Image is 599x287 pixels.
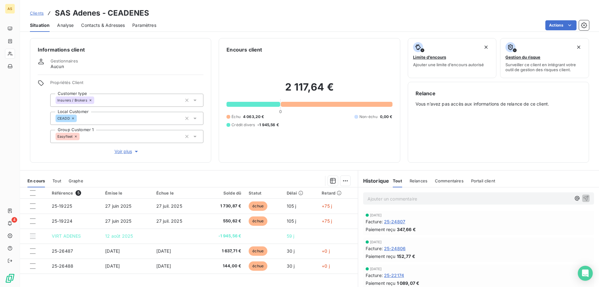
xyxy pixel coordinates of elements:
span: 25-24807 [384,218,405,225]
span: +75 j [322,203,332,209]
h6: Historique [358,177,389,185]
span: Analyse [57,22,74,28]
span: -1 945,56 € [205,233,241,239]
span: 4 [12,217,17,223]
span: Paramètres [132,22,156,28]
span: 1 730,87 € [205,203,241,209]
button: Actions [545,20,577,30]
span: Contacts & Adresses [81,22,125,28]
span: 25-26488 [52,263,73,269]
a: Clients [30,10,44,16]
span: Commentaires [435,178,464,183]
div: Référence [52,190,98,196]
span: 0,00 € [380,114,392,120]
div: Solde dû [205,191,241,195]
span: 4 063,20 € [243,114,264,120]
span: En cours [27,178,45,183]
span: 0 [279,109,282,114]
span: Insurers / Brokers [57,98,87,102]
input: Ajouter une valeur [77,116,82,121]
span: Tout [52,178,61,183]
span: Ajouter une limite d’encours autorisé [413,62,484,67]
span: 144,00 € [205,263,241,269]
span: Gestion du risque [505,55,540,60]
span: 25-26487 [52,248,73,254]
h3: SAS Adenes - CEADENES [55,7,149,19]
input: Ajouter une valeur [80,134,85,139]
span: 27 juil. 2025 [156,218,182,224]
span: [DATE] [156,248,171,254]
span: Portail client [471,178,495,183]
span: 25-19225 [52,203,72,209]
span: Surveiller ce client en intégrant votre outil de gestion des risques client. [505,62,584,72]
span: 27 juin 2025 [105,203,131,209]
span: 12 août 2025 [105,233,133,239]
div: Retard [322,191,354,195]
span: Facture : [366,218,383,225]
span: Crédit divers [231,122,255,128]
span: Clients [30,11,44,16]
span: 25-19224 [52,218,72,224]
span: 105 j [287,218,296,224]
span: échue [249,261,267,271]
span: Easyfleet [57,135,73,138]
span: -1 945,56 € [257,122,279,128]
span: Limite d’encours [413,55,446,60]
div: Échue le [156,191,197,195]
span: VIRT ADENES [52,233,81,239]
span: échue [249,201,267,211]
span: +0 j [322,263,330,269]
input: Ajouter une valeur [94,97,99,103]
span: Relances [410,178,427,183]
span: Paiement reçu [366,253,396,260]
span: Gestionnaires [51,58,78,63]
span: 30 j [287,248,295,254]
div: Délai [287,191,314,195]
img: Logo LeanPay [5,273,15,283]
span: Facture : [366,245,383,252]
span: Facture : [366,272,383,279]
span: +75 j [322,218,332,224]
span: Non-échu [359,114,377,120]
span: +0 j [322,248,330,254]
span: 550,62 € [205,218,241,224]
span: 25-24806 [384,245,406,252]
span: [DATE] [370,213,382,217]
span: Situation [30,22,50,28]
h6: Relance [416,90,581,97]
div: Vous n’avez pas accès aux informations de relance de ce client. [416,90,581,155]
span: 25-22174 [384,272,404,279]
div: Open Intercom Messenger [578,266,593,281]
span: 347,66 € [397,226,416,233]
span: Propriétés Client [50,80,203,89]
span: échue [249,246,267,256]
div: Statut [249,191,279,195]
button: Gestion du risqueSurveiller ce client en intégrant votre outil de gestion des risques client. [500,38,589,78]
span: Tout [393,178,402,183]
span: Échu [231,114,241,120]
span: échue [249,216,267,226]
button: Voir plus [50,148,203,155]
span: 5 [75,190,81,196]
h6: Encours client [226,46,262,53]
span: Paiement reçu [366,226,396,233]
span: Paiement reçu [366,280,396,286]
span: [DATE] [105,248,120,254]
span: Voir plus [114,148,139,155]
span: CEADD [57,116,70,120]
span: 59 j [287,233,295,239]
span: Graphe [69,178,83,183]
span: [DATE] [156,263,171,269]
span: [DATE] [370,267,382,271]
span: Aucun [51,63,64,70]
div: AS [5,4,15,14]
button: Limite d’encoursAjouter une limite d’encours autorisé [408,38,497,78]
span: 27 juil. 2025 [156,203,182,209]
span: 1 089,07 € [397,280,420,286]
span: 152,77 € [397,253,415,260]
span: 27 juin 2025 [105,218,131,224]
span: [DATE] [105,263,120,269]
h2: 2 117,64 € [226,81,392,100]
h6: Informations client [38,46,203,53]
span: 30 j [287,263,295,269]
